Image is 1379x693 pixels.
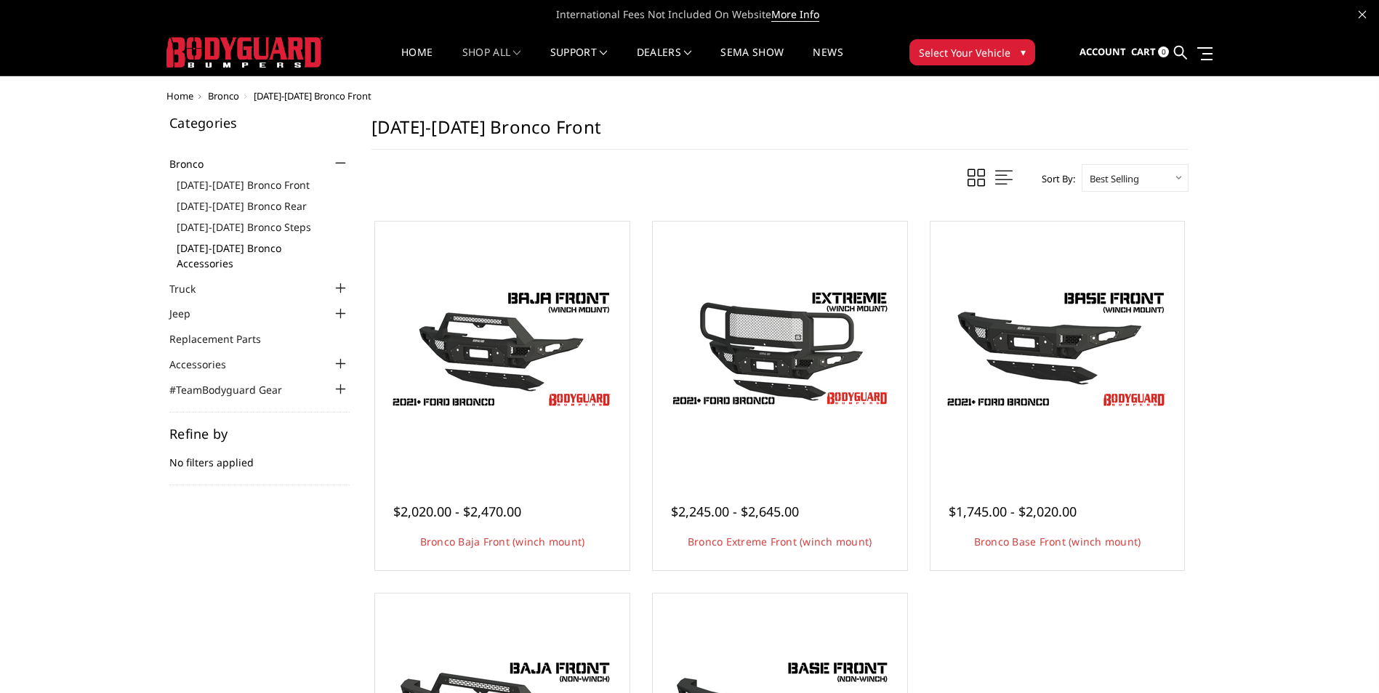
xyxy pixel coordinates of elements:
a: [DATE]-[DATE] Bronco Steps [177,219,350,235]
span: [DATE]-[DATE] Bronco Front [254,89,371,102]
a: Home [401,47,433,76]
label: Sort By: [1034,168,1075,190]
a: [DATE]-[DATE] Bronco Front [177,177,350,192]
a: Home [166,89,193,102]
span: Select Your Vehicle [919,45,1010,60]
a: Cart 0 [1131,33,1169,72]
div: No filters applied [169,427,350,485]
button: Select Your Vehicle [909,39,1035,65]
a: Freedom Series - Bronco Base Front Bumper Bronco Base Front (winch mount) [934,225,1181,472]
span: $2,245.00 - $2,645.00 [671,503,799,520]
img: BODYGUARD BUMPERS [166,37,323,68]
a: Jeep [169,306,209,321]
a: shop all [462,47,521,76]
a: News [813,47,843,76]
a: Bronco [208,89,239,102]
a: Bodyguard Ford Bronco Bronco Baja Front (winch mount) [379,225,626,472]
a: Dealers [637,47,692,76]
a: Bronco Base Front (winch mount) [974,535,1141,548]
a: More Info [771,7,819,22]
span: $2,020.00 - $2,470.00 [393,503,521,520]
span: Account [1080,45,1126,58]
a: Truck [169,281,214,296]
a: Support [550,47,608,76]
a: [DATE]-[DATE] Bronco Accessories [177,240,350,271]
h5: Categories [169,116,350,129]
span: Cart [1131,45,1156,58]
a: Account [1080,33,1126,72]
a: [DATE]-[DATE] Bronco Rear [177,198,350,214]
h1: [DATE]-[DATE] Bronco Front [371,116,1189,150]
a: Replacement Parts [169,331,279,346]
a: Bronco Extreme Front (winch mount) Bronco Extreme Front (winch mount) [656,225,904,472]
a: Bronco Baja Front (winch mount) [420,535,585,548]
a: Bronco Extreme Front (winch mount) [688,535,872,548]
a: SEMA Show [720,47,784,76]
a: #TeamBodyguard Gear [169,382,300,397]
h5: Refine by [169,427,350,440]
a: Bronco [169,156,222,171]
a: Accessories [169,357,244,372]
span: 0 [1158,46,1169,57]
span: $1,745.00 - $2,020.00 [949,503,1077,520]
span: ▾ [1021,44,1026,60]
